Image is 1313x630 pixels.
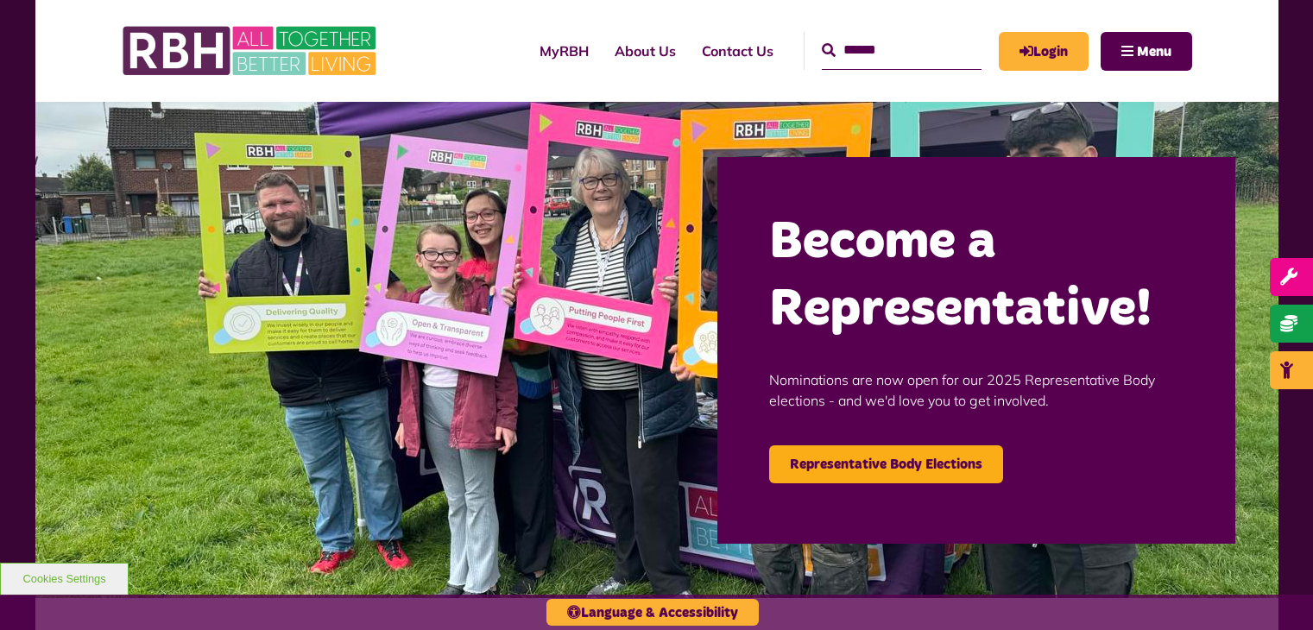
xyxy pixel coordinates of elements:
[769,343,1184,437] p: Nominations are now open for our 2025 Representative Body elections - and we'd love you to get in...
[1101,32,1192,71] button: Navigation
[527,28,602,74] a: MyRBH
[35,102,1278,598] img: Image (22)
[546,599,759,626] button: Language & Accessibility
[769,209,1184,343] h2: Become a Representative!
[999,32,1089,71] a: MyRBH
[769,445,1003,483] a: Representative Body Elections
[1137,45,1171,59] span: Menu
[1235,552,1313,630] iframe: Netcall Web Assistant for live chat
[689,28,786,74] a: Contact Us
[602,28,689,74] a: About Us
[122,17,381,85] img: RBH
